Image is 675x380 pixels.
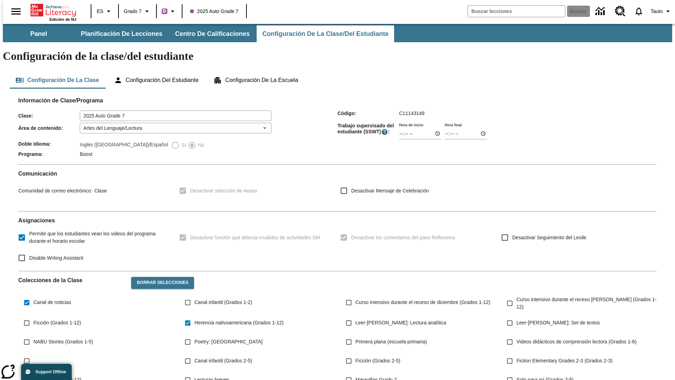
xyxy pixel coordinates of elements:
button: Planificación de lecciones [75,25,168,42]
span: Código : [337,110,399,116]
span: Grado 7 [124,8,142,15]
span: Permitir que los estudiantes vean los videos del programa durante el horario escolar [29,230,168,245]
div: Comunicación [18,170,657,205]
span: Ficción (Grados 1-12) [33,319,81,327]
button: Configuración de la escuela [208,72,304,89]
button: Configuración del estudiante [108,72,204,89]
span: Boost [80,151,92,157]
span: Desactivar Mensaje de Celebración [351,187,429,195]
span: Canal infantil (Grados 2-5) [194,357,252,365]
span: Fiction Elementary Grades 2-3 (Grados 2-3) [516,357,612,365]
a: Centro de información [591,2,611,21]
span: Desactivar Seguimiento del Lexile [512,234,586,241]
button: Configuración de la clase [10,72,105,89]
button: El Tiempo Supervisado de Trabajo Estudiantil es el período durante el cual los estudiantes pueden... [381,128,388,135]
h2: Información de Clase/Programa [18,97,657,104]
label: Hora de inicio [399,122,423,127]
span: Centro de calificaciones [175,30,250,38]
span: Leer-[PERSON_NAME]: Lectura analítica [355,319,446,327]
button: Abrir el menú lateral [6,1,26,22]
span: C11143149 [399,110,424,116]
span: Curso intensivo durante el receso de diciembre (Grados 1-12) [355,299,490,306]
div: Subbarra de navegación [3,25,395,42]
h2: Asignaciones [18,217,657,224]
button: Support Offline [21,364,72,380]
a: Portada [31,3,76,17]
input: Clase [80,110,271,121]
button: Perfil/Configuración [648,5,675,18]
span: Poetry: [GEOGRAPHIC_DATA] [194,338,263,346]
span: Comunidad de correo electrónico : [18,188,92,194]
input: Buscar campo [468,6,565,17]
button: Configuración de la clase/del estudiante [257,25,394,42]
span: ES [97,8,103,15]
label: Hora final [445,122,462,127]
a: Notificaciones [630,2,648,20]
span: Curso intensivo durante el receso [PERSON_NAME] (Grados 1-12) [516,296,657,311]
button: Borrar selecciones [131,277,194,289]
span: Clase : [18,113,80,119]
span: Herencia nativoamericana (Grados 1-12) [194,319,284,327]
span: B [163,7,166,15]
span: No [196,141,204,149]
span: Desactivar selección de Avatar [190,187,257,195]
span: Configuración de la clase/del estudiante [262,30,388,38]
span: Doble Idioma : [18,141,80,147]
button: Grado: Grado 7, Elige un grado [121,5,154,18]
div: Artes del Lenguaje/Lectura [80,123,271,133]
span: Canal de noticias [33,299,71,306]
span: NABU Stories (Grados 1-5) [33,338,93,346]
h1: Configuración de la clase/del estudiante [3,50,672,63]
span: Canal infantil (Grados 1-2) [194,299,252,306]
span: Panel [30,30,47,38]
span: Tauto [651,8,663,15]
button: Lenguaje: ES, Selecciona un idioma [94,5,116,18]
span: Disable Writing Assistant [29,254,83,262]
h2: Comunicación [18,170,657,177]
span: Videos didácticos de comprensión lectora (Grados 1-6) [516,338,636,346]
div: Asignaciones [18,217,657,265]
span: Edición de NJ [50,17,76,21]
span: Clase [92,188,107,194]
span: Primera plana (escuela primaria) [355,338,427,346]
span: Trabajo supervisado del estudiante (SSWT) : [337,123,399,135]
div: Configuración de la clase/del estudiante [10,72,665,89]
h2: Colecciones de la Clase [18,277,126,284]
button: Boost El color de la clase es morado/púrpura. Cambiar el color de la clase. [159,5,180,18]
a: Centro de recursos, Se abrirá en una pestaña nueva. [611,2,630,21]
span: Área de contenido : [18,125,80,131]
span: Programa : [18,151,80,157]
span: Sí [180,141,186,149]
span: Desactivar función que detecta invalidez de actividades SM [190,234,320,241]
span: Planificación de lecciones [81,30,162,38]
span: Ficción (Grados 2-5) [355,357,400,365]
span: Desactivar los comentarios del paso Reflexiona [351,234,455,241]
button: Centro de calificaciones [169,25,255,42]
div: Información de Clase/Programa [18,104,657,159]
span: 2025 Auto Grade 7 [190,8,239,15]
span: Support Offline [36,369,66,374]
span: Leer-[PERSON_NAME]: Set de textos [516,319,600,327]
div: Subbarra de navegación [3,24,672,42]
label: Inglés ([GEOGRAPHIC_DATA])/Español [80,141,168,150]
div: Portada [31,2,76,21]
button: Panel [4,25,74,42]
